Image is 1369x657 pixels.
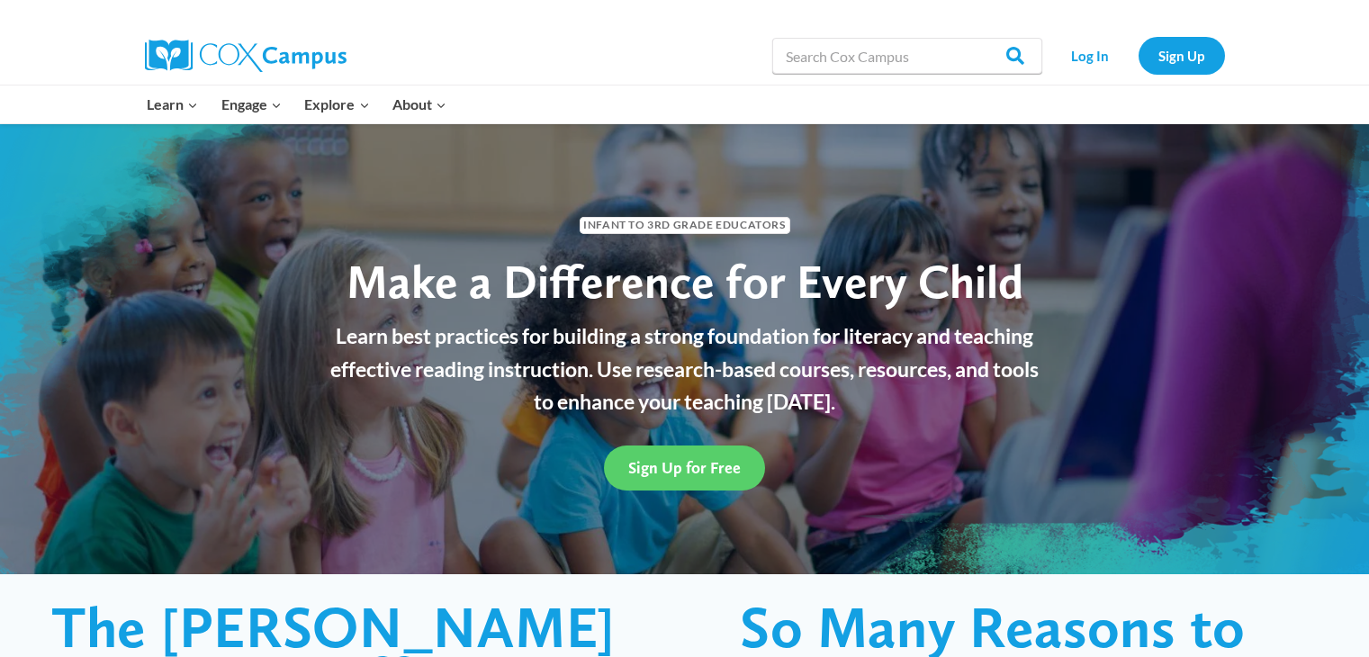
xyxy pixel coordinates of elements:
p: Learn best practices for building a strong foundation for literacy and teaching effective reading... [320,319,1049,418]
a: Sign Up for Free [604,445,765,490]
span: Sign Up for Free [628,458,741,477]
span: Make a Difference for Every Child [347,253,1023,310]
nav: Secondary Navigation [1051,37,1225,74]
input: Search Cox Campus [772,38,1042,74]
span: Explore [304,93,369,116]
span: About [392,93,446,116]
nav: Primary Navigation [136,85,458,123]
span: Learn [147,93,198,116]
img: Cox Campus [145,40,347,72]
a: Log In [1051,37,1130,74]
a: Sign Up [1139,37,1225,74]
span: Infant to 3rd Grade Educators [580,217,790,234]
span: Engage [221,93,282,116]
